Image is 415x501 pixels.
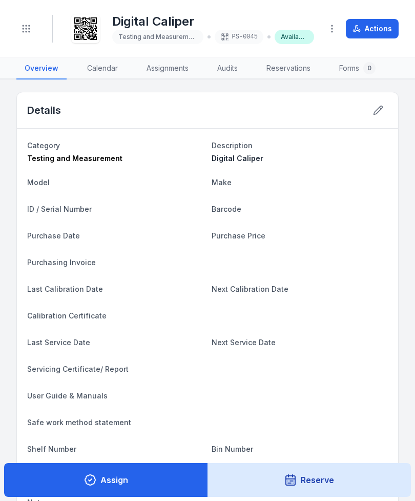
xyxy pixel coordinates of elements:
span: Purchase Date [27,231,80,240]
span: Testing and Measurement [27,154,122,163]
span: Calibration Certificate [27,311,107,320]
button: Toggle navigation [16,19,36,38]
span: Make [212,178,232,187]
span: Category [27,141,60,150]
span: Servicing Certificate/ Report [27,365,129,373]
button: Assign [4,463,208,497]
span: Next Service Date [212,338,276,347]
button: Actions [346,19,399,38]
a: Reservations [258,58,319,79]
span: Last Service Date [27,338,90,347]
span: Barcode [212,205,241,213]
span: Safe work method statement [27,418,131,427]
span: Purchase Price [212,231,265,240]
span: Last Calibration Date [27,285,103,293]
span: Description [212,141,253,150]
span: ID / Serial Number [27,205,92,213]
span: Bin Number [212,445,253,453]
h1: Digital Caliper [112,13,314,30]
span: Shelf Number [27,445,76,453]
span: Testing and Measurement [118,33,198,41]
a: Overview [16,58,67,79]
h2: Details [27,103,61,117]
button: Reserve [208,463,411,497]
div: PS-0045 [215,30,263,44]
span: Next Calibration Date [212,285,288,293]
span: Digital Caliper [212,154,263,163]
span: Purchasing Invoice [27,258,96,267]
span: User Guide & Manuals [27,391,108,400]
div: 0 [363,62,376,74]
a: Calendar [79,58,126,79]
a: Forms0 [331,58,384,79]
a: Audits [209,58,246,79]
div: Available [275,30,314,44]
span: Model [27,178,50,187]
a: Assignments [138,58,197,79]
